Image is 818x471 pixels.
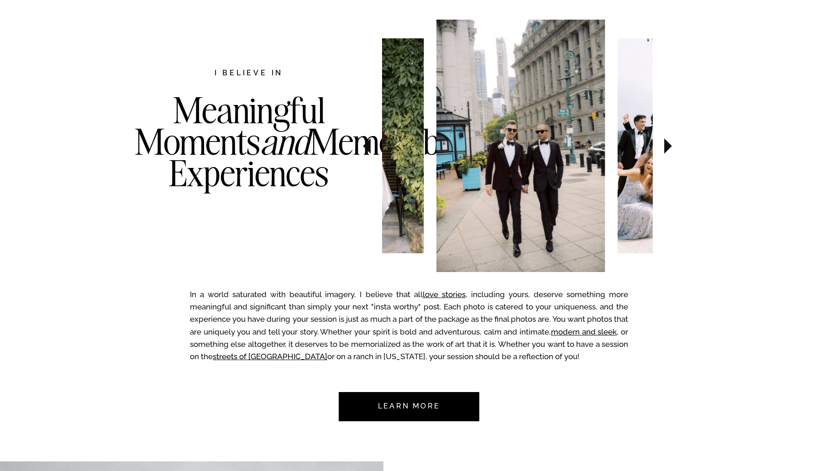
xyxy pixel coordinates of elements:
[423,290,466,299] a: love stories
[190,288,628,367] p: In a world saturated with beautiful imagery, I believe that all , including yours, deserve someth...
[551,327,617,336] a: modern and sleek
[213,352,327,361] a: streets of [GEOGRAPHIC_DATA]
[366,392,452,421] a: Learn more
[618,38,760,253] img: Wedding party cheering for the bride and groom
[260,119,309,164] i: and
[436,20,605,272] img: Newlyweds in downtown NYC wearing tuxes and boutonnieres
[166,68,331,80] h2: I believe in
[135,94,363,226] h3: Meaningful Moments Memorable Experiences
